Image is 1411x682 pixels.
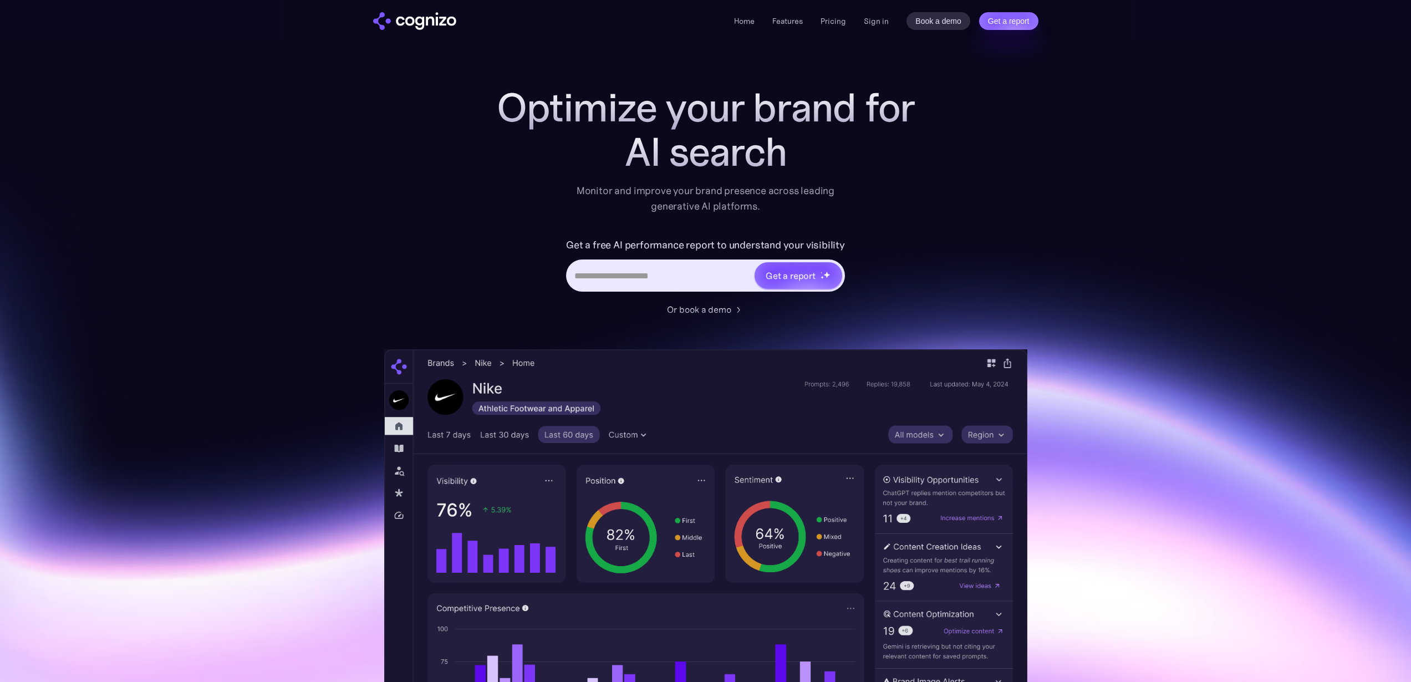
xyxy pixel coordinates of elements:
img: star [821,272,822,273]
a: Features [772,16,803,26]
label: Get a free AI performance report to understand your visibility [566,236,845,254]
div: AI search [484,130,928,174]
img: star [823,271,831,278]
img: cognizo logo [373,12,456,30]
a: Book a demo [906,12,970,30]
a: Pricing [821,16,846,26]
div: Monitor and improve your brand presence across leading generative AI platforms. [569,183,842,214]
img: star [821,276,824,279]
form: Hero URL Input Form [566,236,845,297]
a: Or book a demo [667,303,745,316]
div: Get a report [766,269,816,282]
div: Or book a demo [667,303,731,316]
a: Get a reportstarstarstar [753,261,843,290]
h1: Optimize your brand for [484,85,928,130]
a: Get a report [979,12,1038,30]
a: Sign in [864,14,889,28]
a: home [373,12,456,30]
a: Home [734,16,755,26]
